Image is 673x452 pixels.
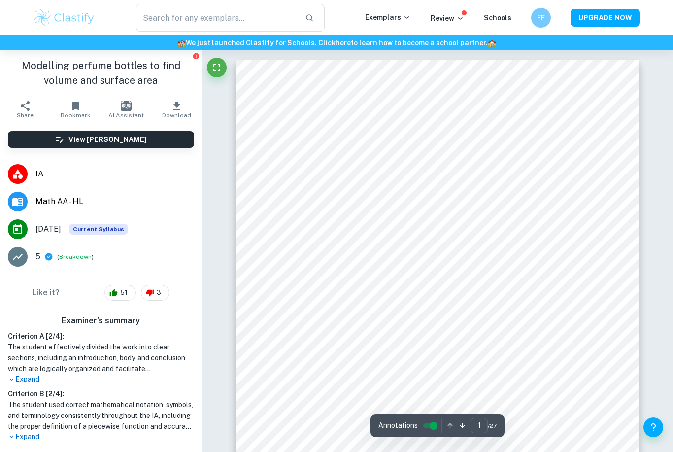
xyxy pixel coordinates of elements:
[8,432,194,442] p: Expand
[177,39,186,47] span: 🏫
[488,39,496,47] span: 🏫
[536,12,547,23] h6: FF
[104,285,136,301] div: 51
[336,39,351,47] a: here
[207,58,227,77] button: Fullscreen
[8,58,194,88] h1: Modelling perfume bottles to find volume and surface area
[35,223,61,235] span: [DATE]
[151,288,167,298] span: 3
[35,196,194,208] span: Math AA - HL
[35,168,194,180] span: IA
[57,252,94,262] span: ( )
[115,288,133,298] span: 51
[643,417,663,437] button: Help and Feedback
[69,224,128,235] div: This exemplar is based on the current syllabus. Feel free to refer to it for inspiration/ideas wh...
[365,12,411,23] p: Exemplars
[378,420,418,431] span: Annotations
[50,96,101,123] button: Bookmark
[151,96,202,123] button: Download
[68,134,147,145] h6: View [PERSON_NAME]
[571,9,640,27] button: UPGRADE NOW
[8,331,194,342] h6: Criterion A [ 2 / 4 ]:
[17,112,34,119] span: Share
[8,374,194,384] p: Expand
[108,112,144,119] span: AI Assistant
[35,251,40,263] p: 5
[8,342,194,374] h1: The student effectively divided the work into clear sections, including an introduction, body, an...
[431,13,464,24] p: Review
[32,287,60,299] h6: Like it?
[8,399,194,432] h1: The student used correct mathematical notation, symbols, and terminology consistently throughout ...
[69,224,128,235] span: Current Syllabus
[136,4,297,32] input: Search for any exemplars...
[61,112,91,119] span: Bookmark
[488,421,497,430] span: / 27
[193,52,200,60] button: Report issue
[101,96,151,123] button: AI Assistant
[8,131,194,148] button: View [PERSON_NAME]
[33,8,96,28] img: Clastify logo
[484,14,511,22] a: Schools
[59,252,92,261] button: Breakdown
[8,388,194,399] h6: Criterion B [ 2 / 4 ]:
[141,285,169,301] div: 3
[162,112,191,119] span: Download
[531,8,551,28] button: FF
[4,315,198,327] h6: Examiner's summary
[2,37,671,48] h6: We just launched Clastify for Schools. Click to learn how to become a school partner.
[121,101,132,111] img: AI Assistant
